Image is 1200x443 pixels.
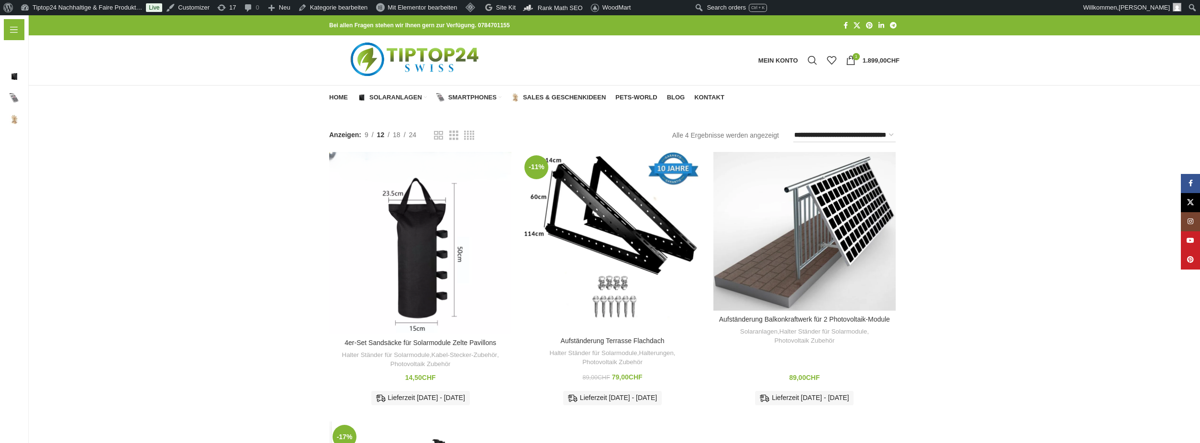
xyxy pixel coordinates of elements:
[361,130,372,140] a: 9
[357,93,366,102] img: Solaranlagen
[639,349,673,358] a: Halterungen
[841,19,851,32] a: Facebook Social Link
[1181,231,1200,250] a: YouTube Social Link
[511,93,520,102] img: Sales & Geschenkideen
[1181,212,1200,231] a: Instagram Social Link
[719,315,890,323] a: Aufständerung Balkonkraftwerk für 2 Photovoltaik-Module
[789,374,820,381] bdi: 89,00
[434,130,443,141] a: Rasteransicht 2
[1119,4,1170,11] span: [PERSON_NAME]
[582,374,610,381] bdi: 89,00
[521,152,703,332] a: Aufständerung Terrasse Flachdach
[887,19,900,32] a: Telegram Social Link
[357,88,427,107] a: Solaranlagen
[851,19,863,32] a: X Social Link
[371,391,470,405] div: Lieferzeit [DATE] - [DATE]
[853,53,860,60] span: 1
[409,131,417,139] span: 24
[390,360,451,369] a: Photovoltaik Zubehör
[582,358,643,367] a: Photovoltaik Zubehör
[667,88,685,107] a: Blog
[672,130,779,140] p: Alle 4 Ergebnisse werden angezeigt
[615,88,657,107] a: Pets-World
[436,93,445,102] img: Smartphones
[758,57,798,64] span: Mein Konto
[329,152,511,334] a: 4er-Set Sandsäcke für Solarmodule Zelte Pavillons
[464,130,474,141] a: Rasteransicht 4
[523,94,606,101] span: Sales & Geschenkideen
[524,155,548,179] span: -11%
[449,130,458,141] a: Rasteransicht 3
[863,19,876,32] a: Pinterest Social Link
[598,374,610,381] span: CHF
[393,131,400,139] span: 18
[793,129,896,142] select: Shop-Reihenfolge
[329,35,503,85] img: Tiptop24 Nachhaltige & Faire Produkte
[1181,174,1200,193] a: Facebook Social Link
[334,351,507,368] div: , ,
[754,51,803,70] a: Mein Konto
[526,349,699,367] div: , ,
[511,88,606,107] a: Sales & Geschenkideen
[369,94,422,101] span: Solaranlagen
[887,57,900,64] span: CHF
[1181,193,1200,212] a: X Social Link
[779,327,867,336] a: Halter Ständer für Solarmodule
[329,130,361,140] span: Anzeigen
[561,337,665,345] a: Aufständerung Terrasse Flachdach
[329,22,510,29] strong: Bei allen Fragen stehen wir Ihnen gern zur Verfügung. 0784701155
[448,94,497,101] span: Smartphones
[374,130,388,140] a: 12
[822,51,841,70] div: Meine Wunschliste
[713,152,896,311] a: Aufständerung Balkonkraftwerk für 2 Photovoltaik-Module
[365,131,368,139] span: 9
[324,88,729,107] div: Hauptnavigation
[344,339,496,346] a: 4er-Set Sandsäcke für Solarmodule Zelte Pavillons
[329,94,348,101] span: Home
[406,130,420,140] a: 24
[436,88,501,107] a: Smartphones
[563,391,662,405] div: Lieferzeit [DATE] - [DATE]
[718,327,891,345] div: , ,
[876,19,887,32] a: LinkedIn Social Link
[146,3,162,12] a: Live
[806,374,820,381] span: CHF
[629,373,643,381] span: CHF
[612,373,643,381] bdi: 79,00
[388,4,457,11] span: Mit Elementor bearbeiten
[755,391,854,405] div: Lieferzeit [DATE] - [DATE]
[639,2,693,14] img: Aufrufe der letzten 48 Stunden. Klicke hier für weitere Jetpack-Statistiken.
[694,94,724,101] span: Kontakt
[751,5,765,10] span: Ctrl + K
[377,131,385,139] span: 12
[1181,250,1200,270] a: Pinterest Social Link
[389,130,404,140] a: 18
[329,88,348,107] a: Home
[329,56,503,64] a: Logo der Website
[774,336,834,346] a: Photovoltaik Zubehör
[422,374,436,381] span: CHF
[694,88,724,107] a: Kontakt
[615,94,657,101] span: Pets-World
[538,4,583,11] span: Rank Math SEO
[549,349,637,358] a: Halter Ständer für Solarmodule
[405,374,436,381] bdi: 14,50
[841,51,904,70] a: 1 1.899,00CHF
[740,327,778,336] a: Solaranlagen
[803,51,822,70] a: Suche
[496,4,516,11] span: Site Kit
[863,57,900,64] bdi: 1.899,00
[342,351,430,360] a: Halter Ständer für Solarmodule
[432,351,497,360] a: Kabel-Stecker-Zubehör
[667,94,685,101] span: Blog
